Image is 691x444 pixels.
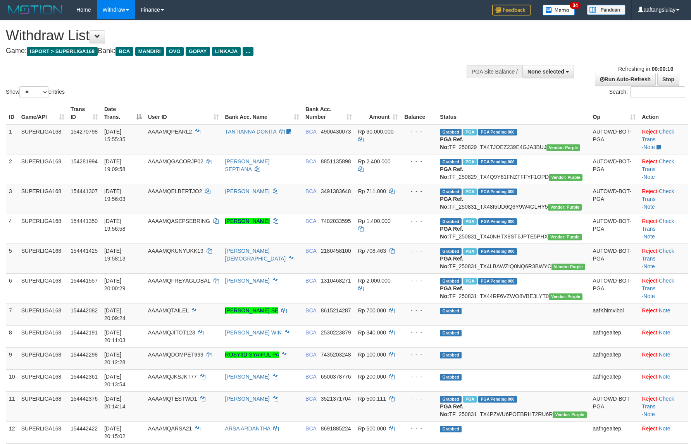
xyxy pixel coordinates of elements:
span: Copy 1310468271 to clipboard [321,278,351,284]
span: Marked by aafsoycanthlai [463,278,477,285]
td: SUPERLIGA168 [18,273,67,303]
div: PGA Site Balance / [467,65,522,78]
span: AAAAMQDOMPET999 [148,351,203,358]
a: Note [659,307,670,314]
a: [PERSON_NAME] [225,396,270,402]
span: [DATE] 20:15:02 [104,425,126,439]
th: Game/API: activate to sort column ascending [18,102,67,124]
td: 9 [6,347,18,369]
span: Rp 100.000 [358,351,386,358]
span: Grabbed [440,129,462,135]
td: AUTOWD-BOT-PGA [590,214,639,243]
a: Note [643,411,655,417]
span: Grabbed [440,396,462,403]
div: - - - [404,351,434,358]
td: TF_250831_TX4LBAWZIQ0NQ6R3BWYC [437,243,589,273]
span: Rp 711.000 [358,188,386,194]
td: TF_250831_TX40NHTX8ST6JPTE5PHX [437,214,589,243]
div: - - - [404,307,434,314]
th: Trans ID: activate to sort column ascending [67,102,101,124]
span: [DATE] 20:09:24 [104,307,126,321]
span: AAAAMQPEARL2 [148,129,192,135]
a: Check Trans [642,248,674,262]
a: Reject [642,158,657,165]
a: Reject [642,425,657,432]
span: Copy 8615214287 to clipboard [321,307,351,314]
a: Reject [642,307,657,314]
div: - - - [404,158,434,165]
span: 154270798 [71,129,98,135]
span: Refreshing in: [618,66,673,72]
span: Rp 500.000 [358,425,386,432]
a: ROSYIID SYAIFUL PA [225,351,279,358]
span: AAAAMQGACORJP02 [148,158,203,165]
span: 154442422 [71,425,98,432]
td: · · [639,273,688,303]
span: Copy 2530223879 to clipboard [321,329,351,336]
span: Vendor URL: https://trx4.1velocity.biz [548,204,582,211]
span: AAAAMQFREYAGLOBAL [148,278,210,284]
a: Reject [642,278,657,284]
td: SUPERLIGA168 [18,369,67,391]
td: AUTOWD-BOT-PGA [590,391,639,421]
td: AUTOWD-BOT-PGA [590,124,639,154]
span: [DATE] 20:14:14 [104,396,126,410]
span: AAAAMQELBERTJO2 [148,188,202,194]
td: · · [639,214,688,243]
input: Search: [630,86,685,98]
span: Grabbed [440,308,462,314]
td: · [639,369,688,391]
a: Note [643,174,655,180]
td: · [639,303,688,325]
a: Reject [642,248,657,254]
span: Marked by aafsoycanthlai [463,189,477,195]
td: · · [639,243,688,273]
a: Check Trans [642,278,674,291]
span: BCA [305,129,316,135]
td: · · [639,184,688,214]
div: - - - [404,187,434,195]
td: SUPERLIGA168 [18,184,67,214]
span: Copy 8691885224 to clipboard [321,425,351,432]
a: Note [659,351,670,358]
a: [PERSON_NAME] SEPTIANA [225,158,270,172]
span: Grabbed [440,218,462,225]
th: User ID: activate to sort column ascending [145,102,222,124]
a: [PERSON_NAME] [225,278,270,284]
td: 6 [6,273,18,303]
th: Bank Acc. Name: activate to sort column ascending [222,102,303,124]
span: PGA Pending [478,248,517,255]
span: AAAAMQTESTWD1 [148,396,197,402]
td: SUPERLIGA168 [18,214,67,243]
span: Grabbed [440,426,462,432]
a: Note [643,233,655,240]
span: [DATE] 19:09:58 [104,158,126,172]
span: [DATE] 19:58:13 [104,248,126,262]
a: [PERSON_NAME] SE [225,307,279,314]
span: BCA [305,278,316,284]
td: · [639,347,688,369]
span: Vendor URL: https://trx4.1velocity.biz [549,293,582,300]
a: Note [659,374,670,380]
a: [PERSON_NAME][DEMOGRAPHIC_DATA] [225,248,286,262]
td: aafKhimvibol [590,303,639,325]
span: Rp 1.400.000 [358,218,391,224]
span: BCA [305,425,316,432]
span: BCA [305,351,316,358]
div: - - - [404,425,434,432]
a: Note [643,293,655,299]
span: Grabbed [440,330,462,336]
span: Marked by aafsoycanthlai [463,218,477,225]
span: BCA [305,329,316,336]
td: SUPERLIGA168 [18,303,67,325]
b: PGA Ref. No: [440,403,463,417]
td: TF_250829_TX4TJOEZ239E4GJA3BUJ [437,124,589,154]
th: Action [639,102,688,124]
span: BCA [305,396,316,402]
a: Run Auto-Refresh [595,73,656,86]
b: PGA Ref. No: [440,226,463,240]
span: Rp 2.400.000 [358,158,391,165]
span: Marked by aafseijuro [463,396,477,403]
td: TF_250829_TX4Q9Y61FNZTFFYF1OPD [437,154,589,184]
a: Reject [642,129,657,135]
